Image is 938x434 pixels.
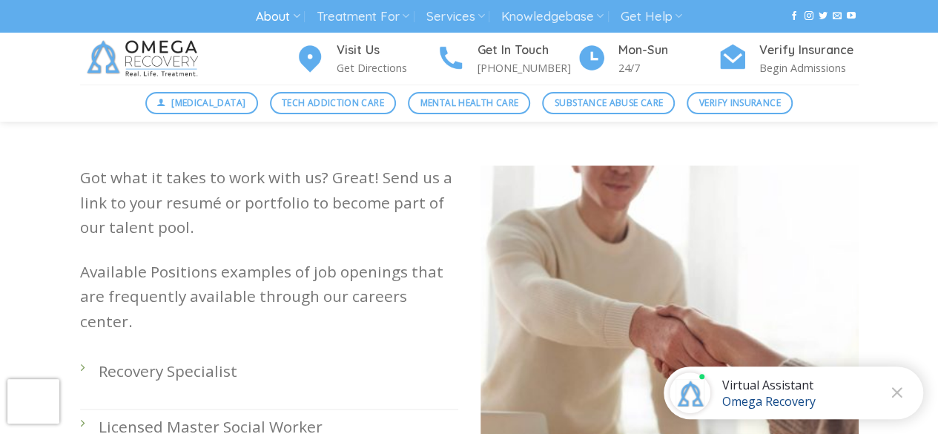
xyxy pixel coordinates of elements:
[618,41,718,60] h4: Mon-Sun
[790,11,799,22] a: Follow on Facebook
[337,41,436,60] h4: Visit Us
[555,96,663,110] span: Substance Abuse Care
[804,11,813,22] a: Follow on Instagram
[759,59,859,76] p: Begin Admissions
[420,96,518,110] span: Mental Health Care
[621,3,682,30] a: Get Help
[478,59,577,76] p: [PHONE_NUMBER]
[478,41,577,60] h4: Get In Touch
[426,3,484,30] a: Services
[501,3,604,30] a: Knowledgebase
[833,11,842,22] a: Send us an email
[270,92,397,114] a: Tech Addiction Care
[282,96,384,110] span: Tech Addiction Care
[847,11,856,22] a: Follow on YouTube
[408,92,530,114] a: Mental Health Care
[618,59,718,76] p: 24/7
[99,359,458,384] p: Recovery Specialist
[436,41,577,77] a: Get In Touch [PHONE_NUMBER]
[687,92,793,114] a: Verify Insurance
[759,41,859,60] h4: Verify Insurance
[718,41,859,77] a: Verify Insurance Begin Admissions
[295,41,436,77] a: Visit Us Get Directions
[819,11,828,22] a: Follow on Twitter
[337,59,436,76] p: Get Directions
[80,260,458,334] p: Available Positions examples of job openings that are frequently available through our careers ce...
[145,92,258,114] a: [MEDICAL_DATA]
[80,165,458,240] p: Got what it takes to work with us? Great! Send us a link to your resumé or portfolio to become pa...
[80,33,210,85] img: Omega Recovery
[542,92,675,114] a: Substance Abuse Care
[256,3,300,30] a: About
[699,96,781,110] span: Verify Insurance
[171,96,245,110] span: [MEDICAL_DATA]
[317,3,409,30] a: Treatment For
